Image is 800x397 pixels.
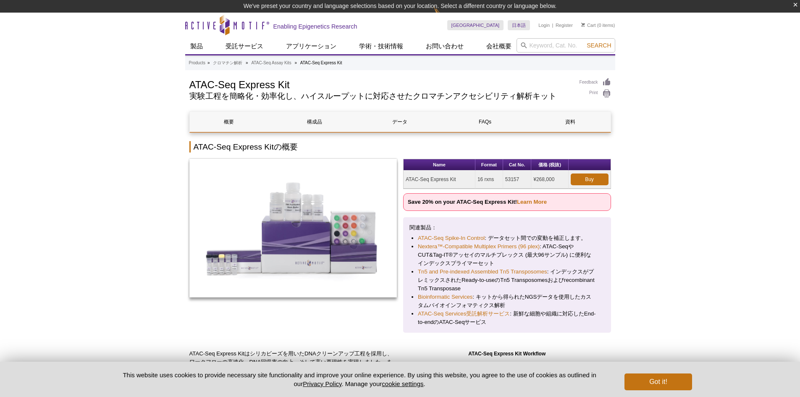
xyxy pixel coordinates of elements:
a: Feedback [580,78,611,87]
a: Tn5 and Pre-indexed Assembled Tn5 Transposomes [418,268,547,276]
a: Privacy Policy [303,380,341,387]
li: ATAC-Seq Express Kit [300,60,342,65]
button: cookie settings [382,380,423,387]
a: Products [189,59,205,67]
li: : ATAC-SeqやCUT&Tag-IT®アッセイのマルチプレックス (最大96サンプル) に便利なインデックスプライマーセット [418,242,596,268]
li: | [552,20,553,30]
a: データ [360,112,439,132]
a: Bioinformatic Services [418,293,472,301]
li: : 新鮮な細胞や組織に対応したEnd-to-endのATAC-Seqサービス [418,310,596,326]
a: お問い合わせ [421,38,469,54]
td: ¥268,000 [531,171,568,189]
li: : キットから得られたNGSデータを使用したカスタムバイオインフォマティクス解析 [418,293,596,310]
a: Login [538,22,550,28]
th: Format [475,159,503,171]
a: 構成品 [275,112,354,132]
p: 関連製品： [409,223,605,232]
a: Print [580,89,611,98]
td: ATAC-Seq Express Kit [404,171,475,189]
strong: ATAC-Seq Express Kit Workflow [468,351,546,357]
h2: ATAC-Seq Express Kitの概要 [189,141,611,152]
a: Cart [581,22,596,28]
h1: ATAC-Seq Express Kit [189,78,571,90]
a: 概要 [190,112,269,132]
button: Got it! [624,373,692,390]
td: 16 rxns [475,171,503,189]
li: » [246,60,248,65]
a: ATAC-Seq Spike-In Control [418,234,485,242]
li: » [207,60,210,65]
button: Search [584,42,614,49]
th: Name [404,159,475,171]
a: 日本語 [508,20,530,30]
a: Nextera™-Compatible Multiplex Primers (96 plex) [418,242,540,251]
h2: 実験工程を簡略化・効率化し、ハイスループットに対応させたクロマチンアクセシビリティ解析キット [189,92,571,100]
h2: Enabling Epigenetics Research [273,23,357,30]
li: : インデックスがプレミックスされたReady-to-useのTn5 Transposomesおよびrecombinant Tn5 Transposase [418,268,596,293]
td: 53157 [503,171,531,189]
a: ATAC-Seq Services受託解析サービス [418,310,510,318]
a: 会社概要 [481,38,517,54]
img: Your Cart [581,23,585,27]
li: » [294,60,297,65]
input: Keyword, Cat. No. [517,38,615,53]
a: Learn More [517,199,547,205]
a: Buy [571,174,609,185]
img: ATAC-Seq Express Kit [189,159,397,297]
strong: Save 20% on your ATAC-Seq Express Kit! [408,199,547,205]
a: 学術・技術情報 [354,38,408,54]
a: [GEOGRAPHIC_DATA] [447,20,504,30]
a: 受託サービス [220,38,268,54]
img: Change Here [434,6,456,26]
a: 製品 [185,38,208,54]
th: Cat No. [503,159,531,171]
li: (0 items) [581,20,615,30]
a: クロマチン解析 [213,59,242,67]
a: アプリケーション [281,38,341,54]
li: : データセット間での変動を補正します。 [418,234,596,242]
a: 資料 [531,112,610,132]
a: FAQs [446,112,525,132]
th: 価格 (税抜) [531,159,568,171]
p: This website uses cookies to provide necessary site functionality and improve your online experie... [108,371,611,388]
a: Register [556,22,573,28]
a: ATAC-Seq Assay Kits [251,59,291,67]
span: Search [587,42,611,49]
